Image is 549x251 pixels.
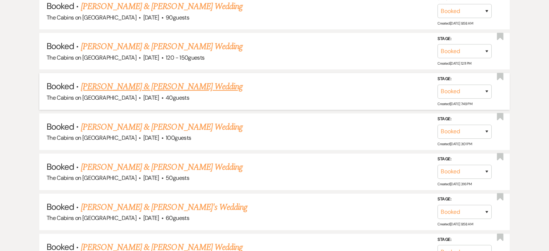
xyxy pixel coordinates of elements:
[81,80,243,93] a: [PERSON_NAME] & [PERSON_NAME] Wedding
[81,40,243,53] a: [PERSON_NAME] & [PERSON_NAME] Wedding
[437,101,472,106] span: Created: [DATE] 7:49 PM
[47,0,74,12] span: Booked
[47,214,136,222] span: The Cabins on [GEOGRAPHIC_DATA]
[166,14,189,21] span: 90 guests
[47,161,74,172] span: Booked
[143,94,159,101] span: [DATE]
[437,142,472,146] span: Created: [DATE] 3:01 PM
[143,174,159,182] span: [DATE]
[437,21,473,26] span: Created: [DATE] 9:58 AM
[47,134,136,142] span: The Cabins on [GEOGRAPHIC_DATA]
[166,54,204,61] span: 120 - 150 guests
[166,134,191,142] span: 100 guests
[437,195,492,203] label: Stage:
[437,35,492,43] label: Stage:
[166,214,189,222] span: 60 guests
[81,121,243,134] a: [PERSON_NAME] & [PERSON_NAME] Wedding
[47,40,74,52] span: Booked
[437,155,492,163] label: Stage:
[143,214,159,222] span: [DATE]
[437,75,492,83] label: Stage:
[437,182,471,186] span: Created: [DATE] 3:16 PM
[47,54,136,61] span: The Cabins on [GEOGRAPHIC_DATA]
[437,115,492,123] label: Stage:
[437,61,471,66] span: Created: [DATE] 12:11 PM
[143,14,159,21] span: [DATE]
[81,161,243,174] a: [PERSON_NAME] & [PERSON_NAME] Wedding
[437,222,473,226] span: Created: [DATE] 9:58 AM
[143,134,159,142] span: [DATE]
[143,54,159,61] span: [DATE]
[166,94,189,101] span: 40 guests
[81,201,248,214] a: [PERSON_NAME] & [PERSON_NAME]'s Wedding
[47,121,74,132] span: Booked
[47,14,136,21] span: The Cabins on [GEOGRAPHIC_DATA]
[47,81,74,92] span: Booked
[437,236,492,244] label: Stage:
[47,94,136,101] span: The Cabins on [GEOGRAPHIC_DATA]
[166,174,189,182] span: 50 guests
[47,201,74,212] span: Booked
[47,174,136,182] span: The Cabins on [GEOGRAPHIC_DATA]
